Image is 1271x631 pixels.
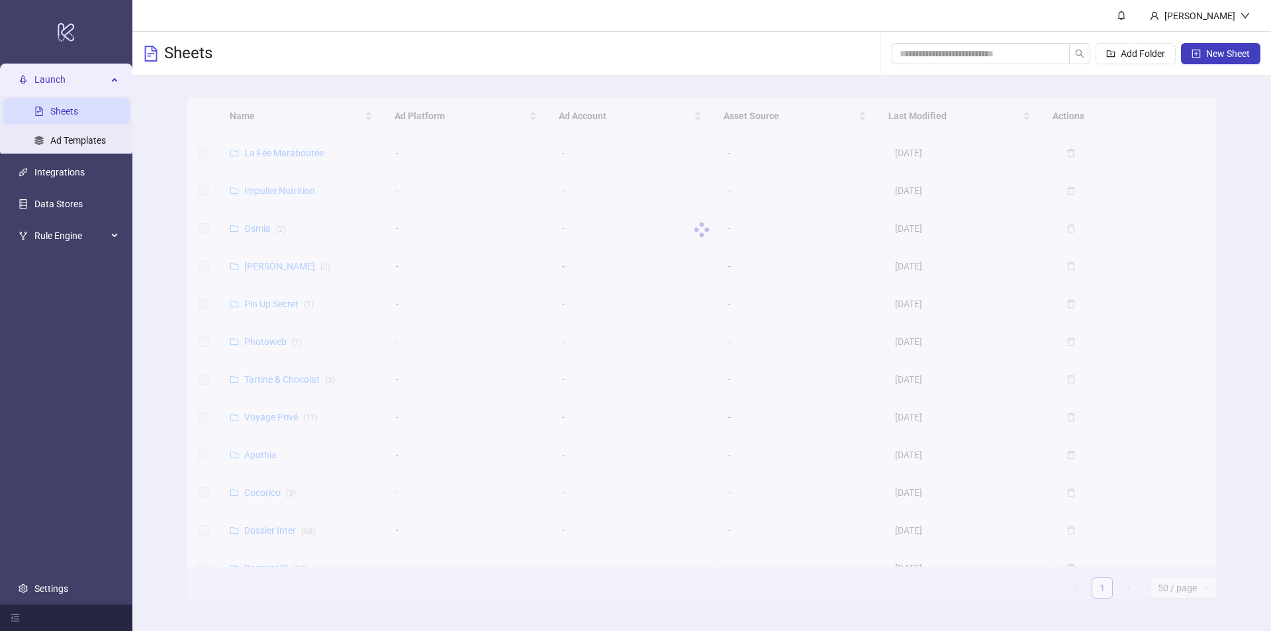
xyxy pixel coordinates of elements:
a: Sheets [50,106,78,117]
span: user [1150,11,1159,21]
span: search [1075,49,1084,58]
span: down [1241,11,1250,21]
a: Settings [34,583,68,594]
span: New Sheet [1206,48,1250,59]
span: Rule Engine [34,222,107,249]
span: plus-square [1192,49,1201,58]
span: folder-add [1106,49,1115,58]
span: fork [19,231,28,240]
a: Ad Templates [50,135,106,146]
span: Add Folder [1121,48,1165,59]
a: Integrations [34,167,85,177]
div: [PERSON_NAME] [1159,9,1241,23]
button: Add Folder [1096,43,1176,64]
span: menu-fold [11,613,20,622]
span: Launch [34,66,107,93]
a: Data Stores [34,199,83,209]
button: New Sheet [1181,43,1260,64]
span: file-text [143,46,159,62]
span: bell [1117,11,1126,20]
h3: Sheets [164,43,212,64]
span: rocket [19,75,28,84]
